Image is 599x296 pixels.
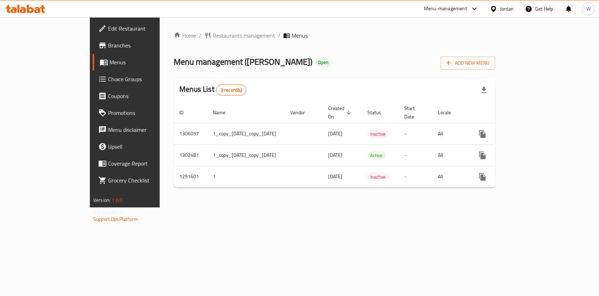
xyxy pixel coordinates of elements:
[216,84,247,96] div: Total records count
[93,214,138,224] a: Support.OpsPlatform
[108,41,184,50] span: Branches
[93,195,111,205] span: Version:
[93,54,190,71] a: Menus
[179,108,193,117] span: ID
[474,147,491,164] button: more
[432,123,468,144] td: All
[328,172,342,181] span: [DATE]
[93,207,126,217] span: Get support on:
[474,168,491,185] button: more
[108,126,184,134] span: Menu disclaimer
[500,5,514,13] div: Jordan
[491,168,508,185] button: Change Status
[204,31,275,40] a: Restaurants management
[438,108,460,117] span: Locale
[475,82,492,98] div: Export file
[213,108,234,117] span: Name
[446,59,490,67] span: Add New Menu
[93,37,190,54] a: Branches
[292,31,308,40] span: Menus
[328,129,342,138] span: [DATE]
[93,172,190,189] a: Grocery Checklist
[108,75,184,83] span: Choice Groups
[207,123,285,144] td: 1_copy_[DATE]_copy_[DATE]
[93,104,190,121] a: Promotions
[474,126,491,142] button: more
[491,126,508,142] button: Change Status
[93,20,190,37] a: Edit Restaurant
[108,109,184,117] span: Promotions
[174,31,495,40] nav: breadcrumb
[213,31,275,40] span: Restaurants management
[315,58,331,67] div: Open
[93,71,190,88] a: Choice Groups
[586,5,591,13] span: W
[367,173,388,181] div: Inactive
[174,102,547,188] table: enhanced table
[108,92,184,100] span: Coupons
[207,166,285,187] td: 1
[367,152,385,160] span: Active
[174,144,207,166] td: 1302481
[432,166,468,187] td: All
[112,195,122,205] span: 1.0.0
[174,166,207,187] td: 1291601
[367,173,388,181] span: Inactive
[108,159,184,168] span: Coverage Report
[93,155,190,172] a: Coverage Report
[399,123,432,144] td: -
[367,108,390,117] span: Status
[328,150,342,160] span: [DATE]
[278,31,280,40] li: /
[108,142,184,151] span: Upsell
[399,166,432,187] td: -
[93,88,190,104] a: Coupons
[207,144,285,166] td: 1_copy_[DATE]_copy_[DATE]
[315,59,331,65] span: Open
[399,144,432,166] td: -
[93,121,190,138] a: Menu disclaimer
[432,144,468,166] td: All
[424,5,467,13] div: Menu-management
[108,176,184,185] span: Grocery Checklist
[108,24,184,33] span: Edit Restaurant
[93,138,190,155] a: Upsell
[217,87,246,94] span: 3 record(s)
[174,123,207,144] td: 1306057
[468,102,547,123] th: Actions
[404,104,424,121] span: Start Date
[109,58,184,66] span: Menus
[290,108,314,117] span: Vendor
[441,57,495,70] button: Add New Menu
[174,54,312,70] span: Menu management ( [PERSON_NAME] )
[328,104,353,121] span: Created On
[367,130,388,138] span: Inactive
[199,31,201,40] li: /
[491,147,508,164] button: Change Status
[179,84,246,96] h2: Menus List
